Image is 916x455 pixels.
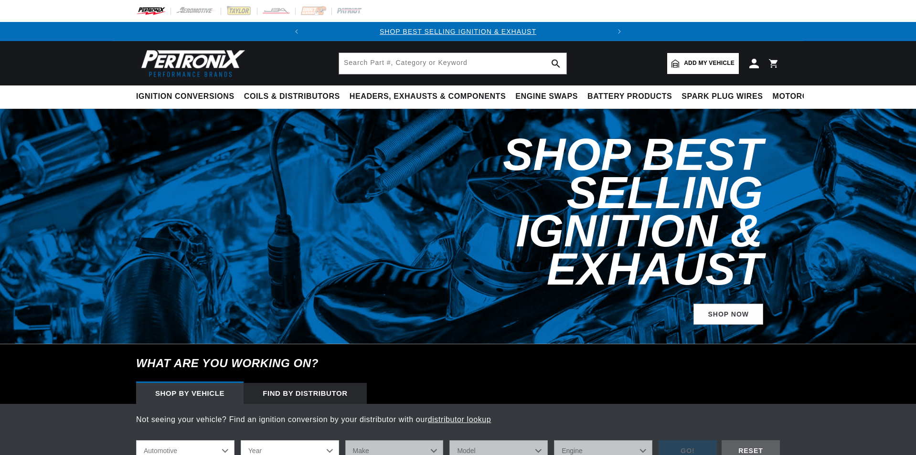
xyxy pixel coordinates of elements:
a: SHOP BEST SELLING IGNITION & EXHAUST [380,28,536,35]
div: 1 of 2 [306,26,610,37]
button: search button [545,53,566,74]
span: Add my vehicle [684,59,735,68]
input: Search Part #, Category or Keyword [339,53,566,74]
summary: Motorcycle [768,85,834,108]
a: Add my vehicle [667,53,739,74]
span: Headers, Exhausts & Components [350,92,506,102]
span: Coils & Distributors [244,92,340,102]
summary: Ignition Conversions [136,85,239,108]
summary: Battery Products [583,85,677,108]
p: Not seeing your vehicle? Find an ignition conversion by your distributor with our [136,413,780,426]
summary: Spark Plug Wires [677,85,767,108]
div: Shop by vehicle [136,383,244,404]
span: Battery Products [587,92,672,102]
div: Announcement [306,26,610,37]
slideshow-component: Translation missing: en.sections.announcements.announcement_bar [112,22,804,41]
summary: Coils & Distributors [239,85,345,108]
summary: Headers, Exhausts & Components [345,85,511,108]
span: Motorcycle [773,92,830,102]
div: Find by Distributor [244,383,367,404]
a: distributor lookup [428,415,491,423]
h2: Shop Best Selling Ignition & Exhaust [355,136,763,288]
h6: What are you working on? [112,344,804,382]
span: Ignition Conversions [136,92,234,102]
span: Engine Swaps [515,92,578,102]
summary: Engine Swaps [511,85,583,108]
button: Translation missing: en.sections.announcements.next_announcement [610,22,629,41]
a: SHOP NOW [693,304,763,325]
span: Spark Plug Wires [682,92,763,102]
button: Translation missing: en.sections.announcements.previous_announcement [287,22,306,41]
img: Pertronix [136,47,246,80]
